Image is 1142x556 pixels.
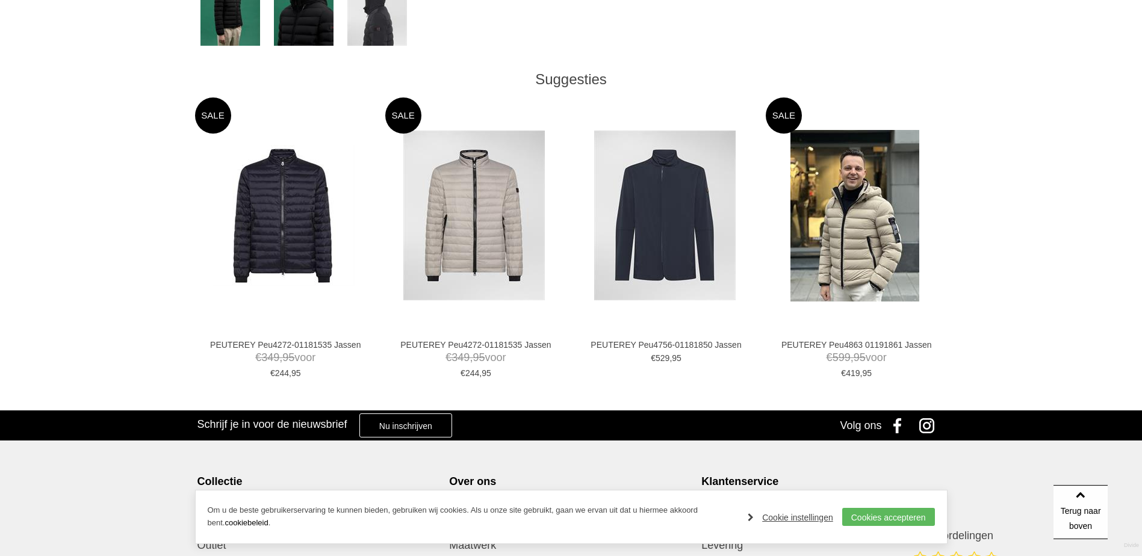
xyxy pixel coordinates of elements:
span: , [851,351,854,363]
span: , [470,351,473,363]
span: 529 [656,353,669,363]
a: PEUTEREY Peu4272-01181535 Jassen [202,339,369,350]
span: 599 [833,351,851,363]
span: 244 [465,368,479,378]
span: 95 [482,368,491,378]
a: PEUTEREY Peu4756-01181850 Jassen [583,339,749,350]
a: Nu inschrijven [359,413,452,437]
span: , [289,368,291,378]
h3: Schrijf je in voor de nieuwsbrief [197,418,347,431]
span: voor [202,350,369,365]
a: Maatwerk [449,538,692,553]
span: 95 [854,351,866,363]
span: 349 [261,351,279,363]
span: € [270,368,275,378]
span: 95 [672,353,681,363]
a: Instagram [915,410,945,440]
span: 244 [275,368,289,378]
a: Cookie instellingen [748,508,833,527]
a: Levering [701,538,945,553]
span: , [860,368,863,378]
a: PEUTEREY Peu4863 01191861 Jassen [773,339,940,350]
span: , [479,368,482,378]
img: PEUTEREY Peu4272-01181535 Jassen [403,131,545,300]
a: Divide [1124,538,1139,553]
div: Over ons [449,475,692,488]
span: € [255,351,261,363]
span: € [461,368,465,378]
img: PEUTEREY Peu4863 01191861 Jassen [790,130,919,301]
div: Klantenservice [701,475,945,488]
a: Facebook [885,410,915,440]
a: PEUTEREY Peu4272-01181535 Jassen [393,339,559,350]
span: 419 [846,368,860,378]
span: € [651,353,656,363]
span: 95 [473,351,485,363]
span: voor [393,350,559,365]
span: 95 [282,351,294,363]
span: € [827,351,833,363]
p: Om u de beste gebruikerservaring te kunnen bieden, gebruiken wij cookies. Als u onze site gebruik... [208,504,736,530]
a: Terug naar boven [1054,485,1108,539]
span: € [841,368,846,378]
span: € [445,351,452,363]
a: Outlet [197,538,440,553]
img: PEUTEREY Peu4272-01181535 Jassen [213,145,355,286]
div: Collectie [197,475,440,488]
span: , [669,353,672,363]
a: cookiebeleid [225,518,268,527]
span: , [279,351,282,363]
div: Suggesties [195,70,948,88]
span: 95 [291,368,301,378]
img: PEUTEREY Peu4756-01181850 Jassen [594,131,736,300]
span: 95 [862,368,872,378]
div: Volg ons [840,410,881,440]
a: Cookies accepteren [842,508,935,526]
span: 349 [452,351,470,363]
span: voor [773,350,940,365]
